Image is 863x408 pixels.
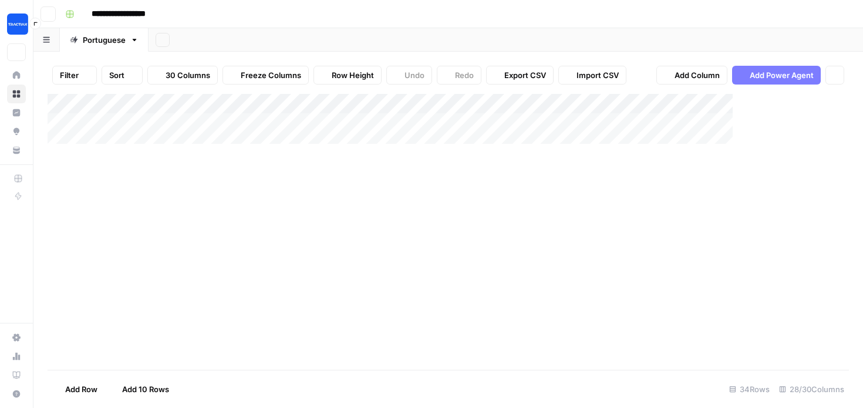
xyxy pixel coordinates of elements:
[102,66,143,85] button: Sort
[52,66,97,85] button: Filter
[122,383,169,395] span: Add 10 Rows
[386,66,432,85] button: Undo
[109,69,124,81] span: Sort
[7,85,26,103] a: Browse
[104,380,176,399] button: Add 10 Rows
[48,380,104,399] button: Add Row
[404,69,424,81] span: Undo
[7,347,26,366] a: Usage
[332,69,374,81] span: Row Height
[60,69,79,81] span: Filter
[504,69,546,81] span: Export CSV
[577,69,619,81] span: Import CSV
[7,103,26,122] a: Insights
[724,380,774,399] div: 34 Rows
[7,9,26,39] button: Workspace: Tractian
[7,122,26,141] a: Opportunities
[7,385,26,403] button: Help + Support
[7,141,26,160] a: Your Data
[313,66,382,85] button: Row Height
[83,34,126,46] div: Portuguese
[774,380,849,399] div: 28/30 Columns
[7,14,28,35] img: Tractian Logo
[166,69,210,81] span: 30 Columns
[486,66,554,85] button: Export CSV
[455,69,474,81] span: Redo
[7,66,26,85] a: Home
[558,66,626,85] button: Import CSV
[7,366,26,385] a: Learning Hub
[732,66,821,85] button: Add Power Agent
[437,66,481,85] button: Redo
[7,328,26,347] a: Settings
[656,66,727,85] button: Add Column
[750,69,814,81] span: Add Power Agent
[675,69,720,81] span: Add Column
[65,383,97,395] span: Add Row
[223,66,309,85] button: Freeze Columns
[60,28,149,52] a: Portuguese
[147,66,218,85] button: 30 Columns
[241,69,301,81] span: Freeze Columns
